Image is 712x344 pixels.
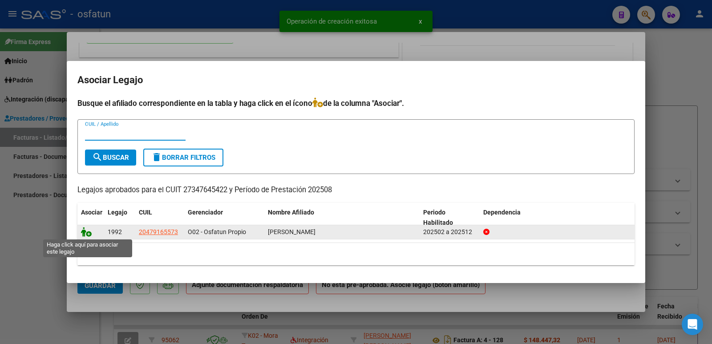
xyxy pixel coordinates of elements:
[81,209,102,216] span: Asociar
[184,203,264,232] datatable-header-cell: Gerenciador
[92,152,103,162] mat-icon: search
[420,203,480,232] datatable-header-cell: Periodo Habilitado
[483,209,521,216] span: Dependencia
[85,150,136,166] button: Buscar
[143,149,223,166] button: Borrar Filtros
[480,203,635,232] datatable-header-cell: Dependencia
[682,314,703,335] div: Open Intercom Messenger
[108,228,122,235] span: 1992
[139,228,178,235] span: 20479165573
[151,154,215,162] span: Borrar Filtros
[108,209,127,216] span: Legajo
[77,72,635,89] h2: Asociar Legajo
[77,243,635,265] div: 1 registros
[135,203,184,232] datatable-header-cell: CUIL
[188,228,246,235] span: O02 - Osfatun Propio
[423,209,453,226] span: Periodo Habilitado
[268,209,314,216] span: Nombre Afiliado
[139,209,152,216] span: CUIL
[104,203,135,232] datatable-header-cell: Legajo
[77,185,635,196] p: Legajos aprobados para el CUIT 27347645422 y Período de Prestación 202508
[77,203,104,232] datatable-header-cell: Asociar
[268,228,316,235] span: CHAILE SANTIAGO
[92,154,129,162] span: Buscar
[151,152,162,162] mat-icon: delete
[77,97,635,109] h4: Busque el afiliado correspondiente en la tabla y haga click en el ícono de la columna "Asociar".
[188,209,223,216] span: Gerenciador
[264,203,420,232] datatable-header-cell: Nombre Afiliado
[423,227,476,237] div: 202502 a 202512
